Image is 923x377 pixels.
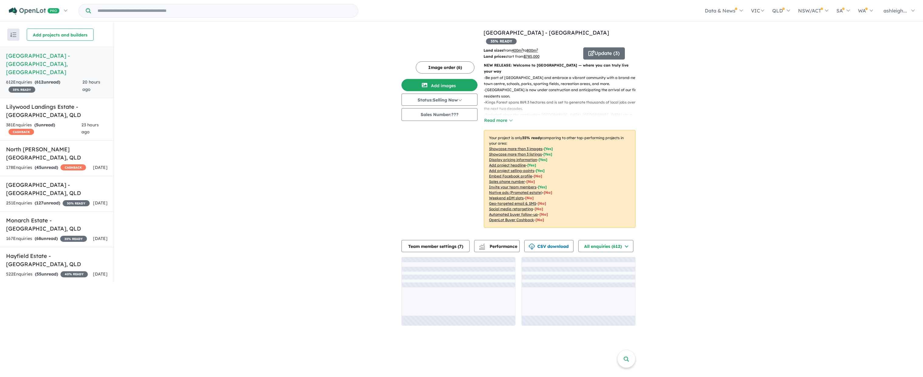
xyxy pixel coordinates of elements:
[416,61,474,74] button: Image order (6)
[489,196,524,200] u: Weekend eDM slots
[401,94,477,106] button: Status:Selling Now
[401,240,470,252] button: Team member settings (7)
[36,165,41,170] span: 45
[6,52,108,76] h5: [GEOGRAPHIC_DATA] - [GEOGRAPHIC_DATA] , [GEOGRAPHIC_DATA]
[60,164,86,170] span: CASHBACK
[60,236,87,242] span: 35 % READY
[489,201,536,206] u: Geo-targeted email & SMS
[544,146,553,151] span: [ Yes ]
[9,7,60,15] img: Openlot PRO Logo White
[9,87,35,93] span: 35 % READY
[484,54,505,59] b: Land prices
[538,201,546,206] span: [No]
[538,185,547,189] span: [ Yes ]
[539,212,548,217] span: [No]
[36,200,43,206] span: 127
[536,48,538,51] sup: 2
[536,218,544,222] span: [No]
[6,164,86,171] div: 178 Enquir ies
[6,181,108,197] h5: [GEOGRAPHIC_DATA] - [GEOGRAPHIC_DATA] , QLD
[527,48,538,53] u: 800 m
[6,271,88,278] div: 522 Enquir ies
[6,122,81,136] div: 381 Enquir ies
[82,79,100,92] span: 20 hours ago
[35,236,58,241] strong: ( unread)
[60,271,88,277] span: 40 % READY
[484,87,640,99] p: - [GEOGRAPHIC_DATA] is now under construction and anticipating the arrival of our first residents...
[35,200,60,206] strong: ( unread)
[93,200,108,206] span: [DATE]
[883,8,907,14] span: ashleigh...
[484,48,503,53] b: Land sizes
[534,174,542,178] span: [ No ]
[536,168,545,173] span: [ Yes ]
[527,163,536,167] span: [ Yes ]
[489,218,534,222] u: OpenLot Buyer Cashback
[9,129,34,135] span: CASHBACK
[544,190,552,195] span: [No]
[484,130,635,228] p: Your project is only comparing to other top-performing projects in your area: - - - - - - - - - -...
[489,168,534,173] u: Add project selling-points
[484,112,640,143] p: - ​Secluded along the captivating [GEOGRAPHIC_DATA], [GEOGRAPHIC_DATA] sits a mere 5 minutes sout...
[36,271,41,277] span: 55
[525,196,534,200] span: [No]
[6,235,87,242] div: 167 Enquir ies
[6,145,108,162] h5: North [PERSON_NAME][GEOGRAPHIC_DATA] , QLD
[489,212,538,217] u: Automated buyer follow-up
[27,29,94,41] button: Add projects and builders
[484,99,640,112] p: - Kings Forest spans 869.3 hectares and is set to generate thousands of local jobs over the next ...
[474,240,520,252] button: Performance
[524,240,573,252] button: CSV download
[92,4,357,17] input: Try estate name, suburb, builder or developer
[489,163,526,167] u: Add project headline
[522,48,523,51] sup: 2
[34,122,55,128] strong: ( unread)
[35,165,58,170] strong: ( unread)
[484,29,609,36] a: [GEOGRAPHIC_DATA] - [GEOGRAPHIC_DATA]
[489,185,536,189] u: Invite your team members
[484,117,512,124] button: Read more
[479,244,485,247] img: line-chart.svg
[484,53,579,60] p: start from
[484,47,579,53] p: from
[484,62,635,75] p: NEW RELEASE: Welcome to [GEOGRAPHIC_DATA] — where you can truly live your way
[93,165,108,170] span: [DATE]
[526,179,535,184] span: [ No ]
[6,79,82,93] div: 612 Enquir ies
[36,122,38,128] span: 5
[489,207,533,211] u: Social media retargeting
[535,207,543,211] span: [No]
[6,216,108,233] h5: Monarch Estate - [GEOGRAPHIC_DATA] , QLD
[484,75,640,87] p: - Be part of [GEOGRAPHIC_DATA] and embrace a vibrant community with a brand-new town centre, scho...
[459,244,462,249] span: 7
[522,135,542,140] b: 35 % ready
[81,122,99,135] span: 23 hours ago
[6,200,90,207] div: 251 Enquir ies
[35,271,58,277] strong: ( unread)
[489,157,537,162] u: Display pricing information
[36,236,41,241] span: 68
[479,245,485,249] img: bar-chart.svg
[523,48,538,53] span: to
[401,79,477,91] button: Add images
[539,157,547,162] span: [ Yes ]
[93,236,108,241] span: [DATE]
[578,240,633,252] button: All enquiries (612)
[36,79,43,85] span: 612
[401,108,477,121] button: Sales Number:???
[486,38,517,44] span: 35 % READY
[480,244,517,249] span: Performance
[489,152,542,156] u: Showcase more than 3 listings
[512,48,523,53] u: 400 m
[63,200,90,206] span: 30 % READY
[529,244,535,250] img: download icon
[93,271,108,277] span: [DATE]
[524,54,539,59] u: $ 785,000
[6,103,108,119] h5: Lilywood Landings Estate - [GEOGRAPHIC_DATA] , QLD
[583,47,625,60] button: Update (3)
[489,146,542,151] u: Showcase more than 3 images
[35,79,60,85] strong: ( unread)
[543,152,552,156] span: [ Yes ]
[489,174,532,178] u: Embed Facebook profile
[10,33,16,37] img: sort.svg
